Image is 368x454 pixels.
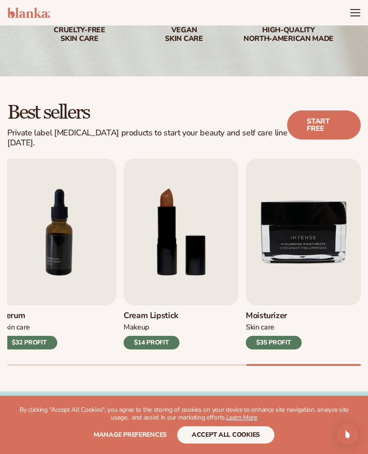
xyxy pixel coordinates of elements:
button: accept all cookies [177,426,274,444]
div: Cruelty-free skin care [34,26,125,43]
a: Start free [287,110,361,140]
a: 9 / 9 [246,159,361,349]
h3: Cream Lipstick [124,311,179,321]
h3: Serum [1,311,57,321]
a: 7 / 9 [1,159,116,349]
div: Open Intercom Messenger [337,423,358,445]
p: By clicking "Accept All Cookies", you agree to the storing of cookies on your device to enhance s... [18,406,350,422]
h3: Moisturizer [246,311,302,321]
div: Skin Care [246,323,302,332]
div: Vegan skin care [139,26,229,43]
div: Makeup [124,323,179,332]
span: Manage preferences [94,430,167,439]
div: $35 PROFIT [246,336,302,349]
div: $14 PROFIT [124,336,179,349]
summary: Menu [350,7,361,18]
a: 8 / 9 [124,159,239,349]
div: $32 PROFIT [1,336,57,349]
img: logo [7,7,50,18]
a: Learn More [226,413,257,422]
div: Private label [MEDICAL_DATA] products to start your beauty and self care line [DATE]. [7,128,287,148]
button: Manage preferences [94,426,167,444]
div: High-quality North-american made [243,26,334,43]
h2: Best sellers [7,102,287,123]
div: Skin Care [1,323,57,332]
